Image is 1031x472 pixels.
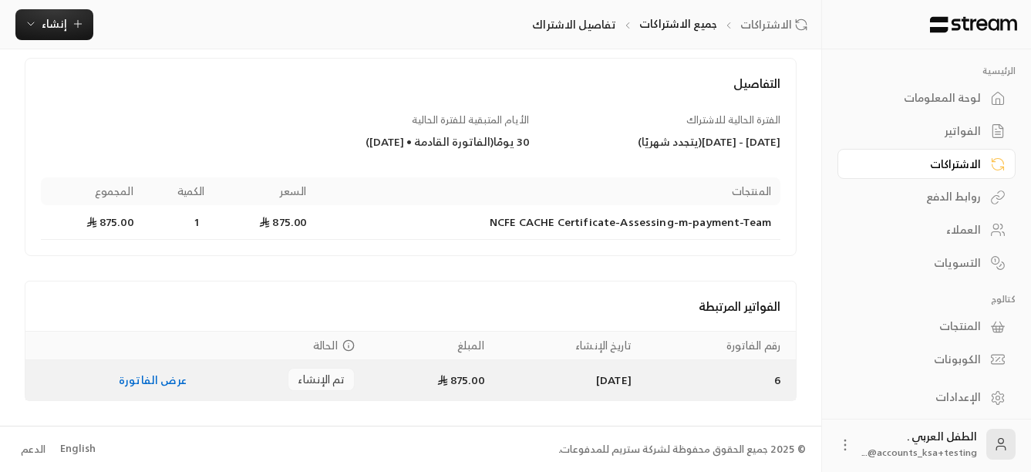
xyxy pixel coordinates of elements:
[532,16,813,32] nav: breadcrumb
[862,444,977,460] span: accounts_ksa+testing@...
[837,248,1016,278] a: التسويات
[837,116,1016,147] a: الفواتير
[315,205,780,240] td: NCFE CACHE Certificate-Assessing-m-payment-Team
[544,134,780,150] div: [DATE] - [DATE] ( يتجدد شهريًا )
[190,214,205,230] span: 1
[412,111,529,129] span: الأيام المتبقية للفترة الحالية
[857,123,981,139] div: الفواتير
[837,293,1016,305] p: كتالوج
[857,189,981,204] div: روابط الدفع
[857,157,981,172] div: الاشتراكات
[364,360,494,400] td: 875.00
[60,441,96,457] div: English
[837,182,1016,212] a: روابط الدفع
[857,389,981,405] div: الإعدادات
[857,255,981,271] div: التسويات
[639,14,717,33] a: جميع الاشتراكات
[214,205,316,240] td: 875.00
[532,17,616,32] p: تفاصيل الاشتراك
[837,149,1016,179] a: الاشتراكات
[558,442,806,457] div: © 2025 جميع الحقوق محفوظة لشركة ستريم للمدفوعات.
[494,360,641,400] td: [DATE]
[364,332,494,360] th: المبلغ
[857,90,981,106] div: لوحة المعلومات
[15,9,93,40] button: إنشاء
[298,372,344,387] span: تم الإنشاء
[857,352,981,367] div: الكوبونات
[862,429,977,460] div: الطفل العربي .
[641,332,796,360] th: رقم الفاتورة
[857,319,981,334] div: المنتجات
[494,332,641,360] th: تاريخ الإنشاء
[41,297,780,315] h4: الفواتير المرتبطة
[837,65,1016,77] p: الرئيسية
[315,177,780,205] th: المنتجات
[686,111,780,129] span: الفترة الحالية للاشتراك
[740,17,814,32] a: الاشتراكات
[313,335,338,355] span: الحالة
[837,312,1016,342] a: المنتجات
[837,345,1016,375] a: الكوبونات
[857,222,981,238] div: العملاء
[837,215,1016,245] a: العملاء
[25,331,796,400] table: Payments
[41,205,143,240] td: 875.00
[641,360,796,400] td: 6
[928,16,1019,33] img: Logo
[41,74,780,108] h4: التفاصيل
[42,14,67,33] span: إنشاء
[41,177,780,240] table: Products
[119,370,187,389] a: عرض الفاتورة
[837,383,1016,413] a: الإعدادات
[837,83,1016,113] a: لوحة المعلومات
[15,435,50,463] a: الدعم
[214,177,316,205] th: السعر
[41,177,143,205] th: المجموع
[143,177,214,205] th: الكمية
[292,134,529,150] div: 30 يومًا ( الفاتورة القادمة • [DATE] )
